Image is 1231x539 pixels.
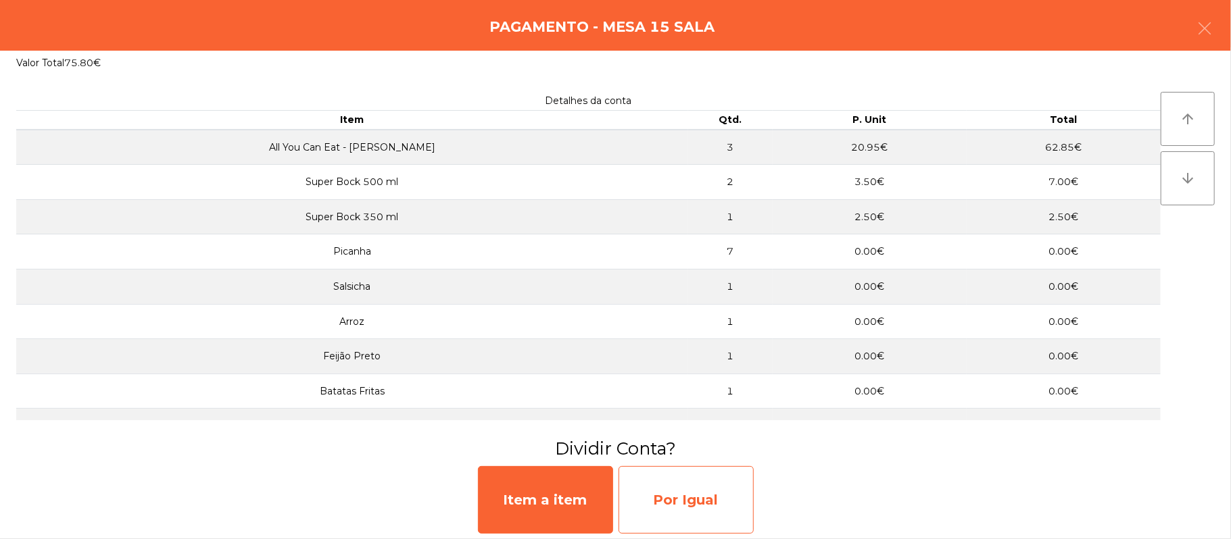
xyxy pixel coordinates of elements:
i: arrow_upward [1180,111,1196,127]
td: All You Can Eat - [PERSON_NAME] [16,130,688,165]
td: 0.00€ [773,374,967,409]
td: Picanha [16,234,688,269]
div: Item a item [478,466,613,534]
td: 2 [688,165,773,200]
button: arrow_downward [1161,151,1215,205]
h4: Pagamento - Mesa 15 Sala [489,17,715,37]
td: 0.00€ [967,304,1161,339]
td: 7 [688,234,773,269]
td: Batatas Fritas [16,374,688,409]
td: Salada [16,409,688,444]
td: 0.00€ [967,234,1161,269]
td: 2.50€ [967,199,1161,234]
div: Por Igual [619,466,754,534]
td: Arroz [16,304,688,339]
td: 1 [688,269,773,305]
td: 0.00€ [967,409,1161,444]
th: Item [16,111,688,130]
span: 75.80€ [64,57,101,69]
td: 0.00€ [773,269,967,305]
span: Detalhes da conta [546,95,632,107]
td: 2.50€ [773,199,967,234]
span: Valor Total [16,57,64,69]
td: 7.00€ [967,165,1161,200]
td: 1 [688,339,773,374]
td: 0.00€ [773,339,967,374]
th: P. Unit [773,111,967,130]
td: 3.50€ [773,165,967,200]
td: Super Bock 500 ml [16,165,688,200]
td: 1 [688,304,773,339]
td: 62.85€ [967,130,1161,165]
td: 3 [688,130,773,165]
td: 3 [688,409,773,444]
td: 0.00€ [773,304,967,339]
td: 0.00€ [773,234,967,269]
h3: Dividir Conta? [10,436,1221,461]
td: 0.00€ [773,409,967,444]
th: Qtd. [688,111,773,130]
i: arrow_downward [1180,170,1196,186]
button: arrow_upward [1161,92,1215,146]
td: 0.00€ [967,374,1161,409]
td: Super Bock 350 ml [16,199,688,234]
td: 0.00€ [967,269,1161,305]
td: 1 [688,374,773,409]
td: 20.95€ [773,130,967,165]
td: Salsicha [16,269,688,305]
td: Feijão Preto [16,339,688,374]
th: Total [967,111,1161,130]
td: 0.00€ [967,339,1161,374]
td: 1 [688,199,773,234]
